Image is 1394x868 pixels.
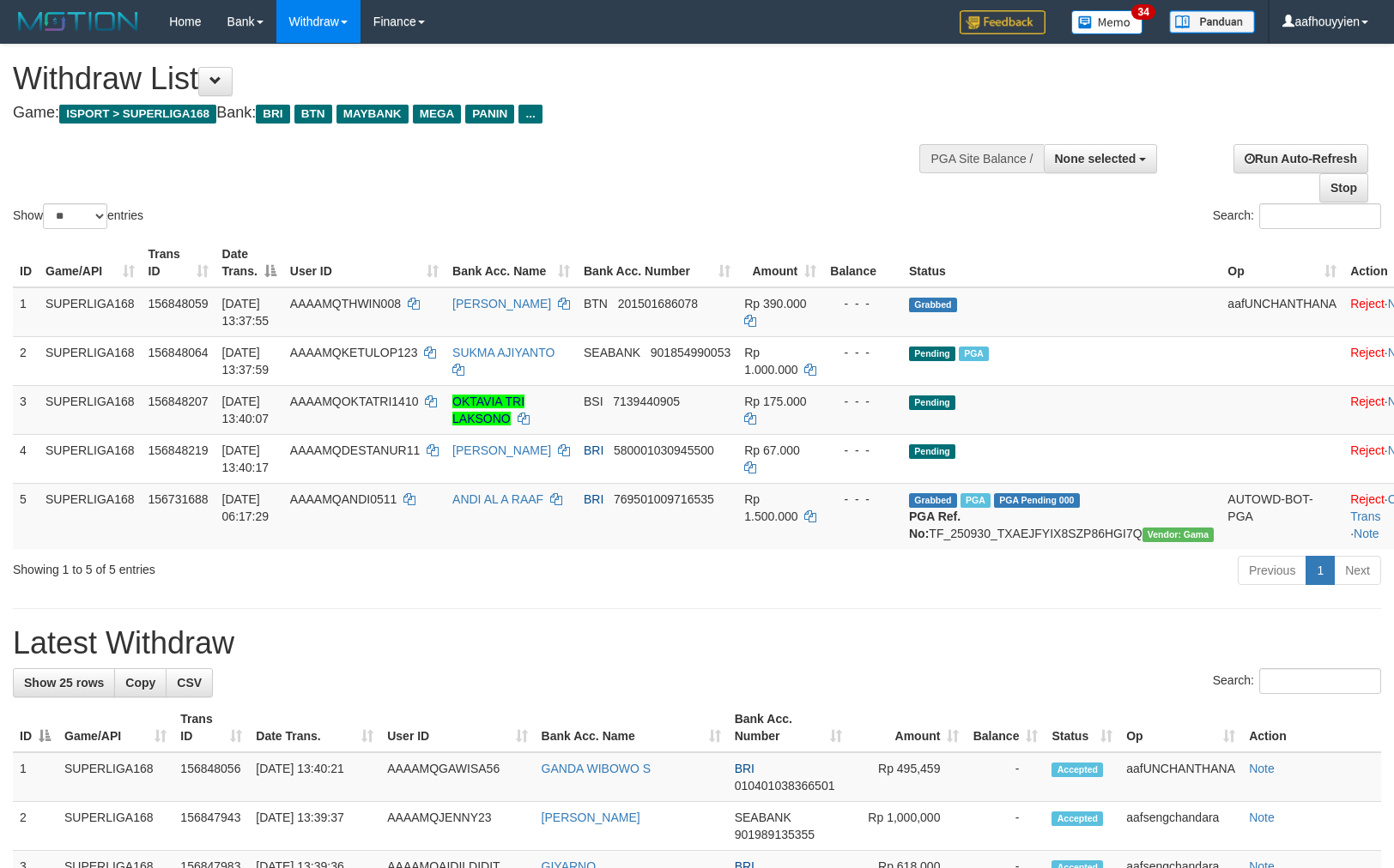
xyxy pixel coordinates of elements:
td: SUPERLIGA168 [39,483,142,549]
span: Rp 67.000 [744,443,800,457]
span: Vendor URL: https://trx31.1velocity.biz [1142,527,1215,542]
span: Marked by aafsengchandara [959,347,989,361]
div: - - - [830,491,895,508]
td: AAAAMQJENNY23 [380,802,534,851]
span: AAAAMQKETULOP123 [290,346,418,359]
th: Bank Acc. Number: activate to sort column ascending [728,703,849,752]
td: - [966,802,1045,851]
span: AAAAMQOKTATRI1410 [290,395,419,408]
td: TF_250930_TXAEJFYIX8SZP86HGI7Q [902,483,1221,549]
a: Run Auto-Refresh [1233,144,1368,173]
th: Trans ID: activate to sort column ascending [173,703,249,752]
span: [DATE] 13:37:55 [222,297,270,328]
td: 3 [13,385,39,434]
td: aafsengchandara [1119,802,1242,851]
td: AAAAMQGAWISA56 [380,752,534,802]
span: BSI [584,395,603,408]
span: Rp 1.500.000 [744,492,797,523]
td: 156848056 [173,752,249,802]
a: ANDI AL A RAAF [452,492,543,506]
td: aafUNCHANTHANA [1119,752,1242,802]
span: MAYBANK [336,105,409,124]
th: Date Trans.: activate to sort column ascending [249,703,380,752]
div: PGA Site Balance / [919,144,1043,173]
a: Copy [114,668,167,697]
a: OKTAVIA TRI LAKSONO [452,395,524,425]
a: Reject [1350,346,1385,359]
span: Pending [909,444,955,459]
b: PGA Ref. No: [909,509,961,540]
th: ID: activate to sort column descending [13,703,58,752]
div: - - - [830,344,895,361]
th: User ID: activate to sort column ascending [380,703,534,752]
span: 156848064 [148,346,209,359]
th: Balance [823,238,902,287]
td: Rp 1,000,000 [849,802,967,851]
span: BRI [584,492,603,506]
span: BTN [294,105,332,124]
span: [DATE] 13:40:17 [222,443,270,474]
td: 2 [13,802,58,851]
td: 1 [13,287,39,337]
th: Balance: activate to sort column ascending [966,703,1045,752]
span: Rp 1.000.000 [744,346,797,377]
input: Search: [1259,203,1381,229]
a: 1 [1306,556,1335,585]
span: Accepted [1052,763,1103,777]
td: - [966,752,1045,802]
span: Pending [909,347,955,361]
span: ... [518,105,542,124]
input: Search: [1259,668,1381,694]
span: MEGA [413,105,462,124]
a: Note [1354,527,1379,540]
td: SUPERLIGA168 [39,385,142,434]
label: Search: [1213,668,1381,694]
button: None selected [1044,144,1158,173]
span: Copy 901854990053 to clipboard [651,346,730,359]
span: BRI [256,105,289,124]
span: Rp 175.000 [744,395,806,408]
a: Note [1249,762,1275,775]
span: 34 [1131,4,1155,20]
label: Show entries [13,203,143,229]
span: Copy 580001030945500 to clipboard [614,443,714,457]
span: BRI [584,443,603,457]
div: - - - [830,295,895,312]
a: [PERSON_NAME] [542,811,640,824]
a: Stop [1319,173,1368,202]
td: aafUNCHANTHANA [1221,287,1343,337]
span: Show 25 rows [24,676,104,690]
th: Op: activate to sort column ascending [1119,703,1242,752]
span: Copy 769501009716535 to clipboard [614,492,714,506]
span: Pending [909,395,955,410]
th: Game/API: activate to sort column ascending [39,238,142,287]
span: 156848059 [148,297,209,310]
span: Marked by aafromsomean [961,493,991,508]
td: 2 [13,336,39,385]
td: AUTOWD-BOT-PGA [1221,483,1343,549]
th: Amount: activate to sort column ascending [849,703,967,752]
span: Copy 010401038366501 to clipboard [735,779,835,793]
span: BTN [584,297,608,310]
span: Copy 201501686078 to clipboard [618,297,698,310]
td: SUPERLIGA168 [39,336,142,385]
td: [DATE] 13:39:37 [249,802,380,851]
span: ISPORT > SUPERLIGA168 [59,105,216,124]
span: BRI [735,762,755,775]
div: - - - [830,442,895,459]
span: [DATE] 13:37:59 [222,346,270,377]
a: CSV [166,668,213,697]
div: - - - [830,393,895,410]
select: Showentries [43,203,107,229]
img: MOTION_logo.png [13,9,143,34]
a: Reject [1350,443,1385,457]
label: Search: [1213,203,1381,229]
span: AAAAMQTHWIN008 [290,297,401,310]
th: Status [902,238,1221,287]
span: PGA Pending [994,493,1080,508]
span: Copy 7139440905 to clipboard [613,395,680,408]
th: Bank Acc. Number: activate to sort column ascending [577,238,737,287]
span: 156848207 [148,395,209,408]
a: Note [1249,811,1275,824]
span: AAAAMQDESTANUR11 [290,443,420,457]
